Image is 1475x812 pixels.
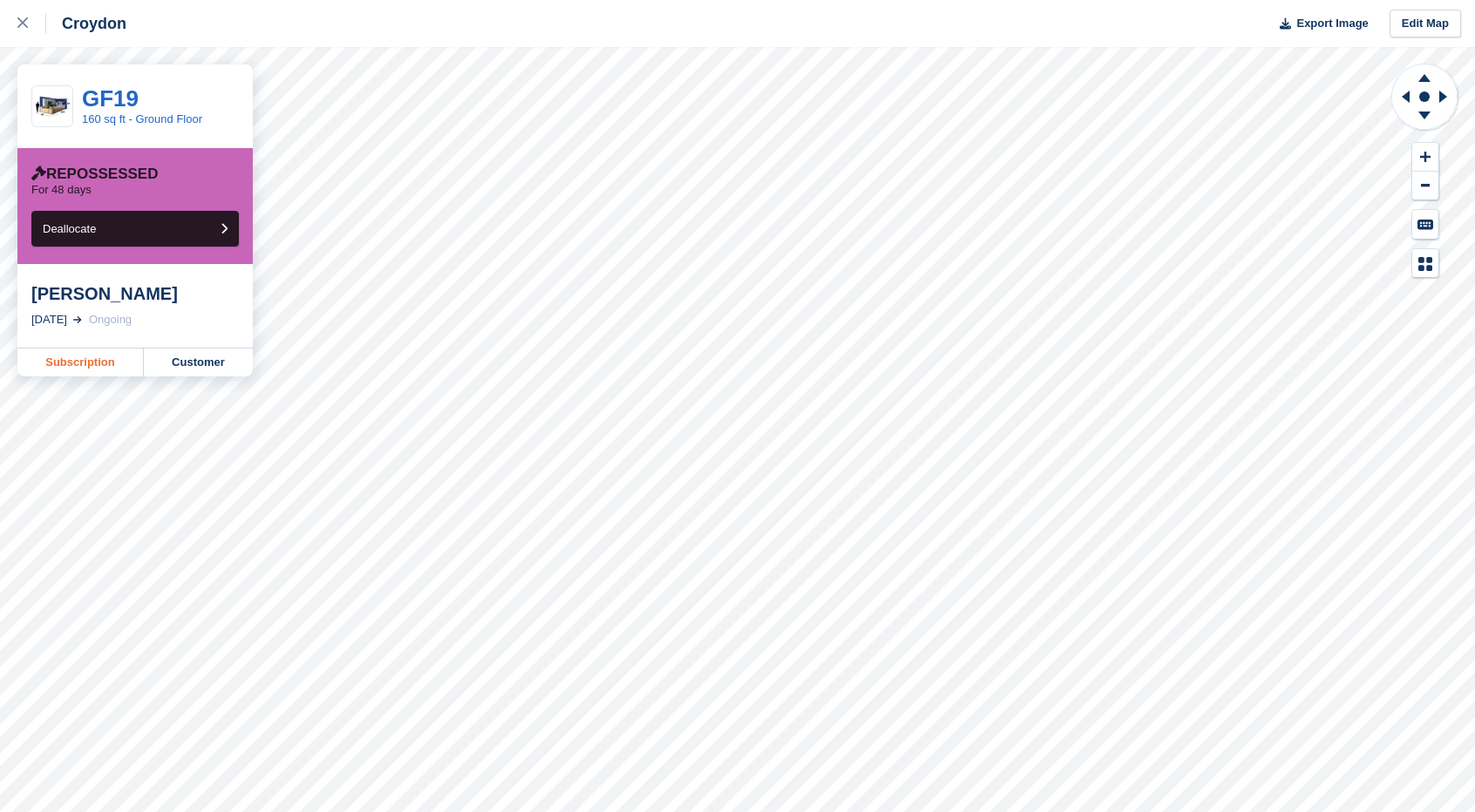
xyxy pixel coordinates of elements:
span: Deallocate [43,222,96,235]
a: Customer [144,348,253,376]
button: Keyboard Shortcuts [1412,210,1438,239]
img: 20-ft-container.jpg [32,91,72,122]
a: Edit Map [1390,10,1461,38]
a: 160 sq ft - Ground Floor [82,112,202,125]
p: For 48 days [31,183,92,197]
div: Croydon [46,13,126,34]
a: GF19 [82,85,139,112]
div: Repossessed [31,166,159,183]
button: Zoom Out [1412,172,1438,200]
img: arrow-right-light-icn-cde0832a797a2874e46488d9cf13f60e5c3a73dbe684e267c42b8395dfbc2abf.svg [73,316,82,323]
button: Zoom In [1412,143,1438,172]
button: Export Image [1269,10,1369,38]
button: Map Legend [1412,249,1438,278]
button: Deallocate [31,211,239,247]
a: Subscription [17,348,144,376]
div: [PERSON_NAME] [31,283,239,304]
div: Ongoing [89,311,132,328]
div: [DATE] [31,311,67,328]
span: Export Image [1296,15,1368,32]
